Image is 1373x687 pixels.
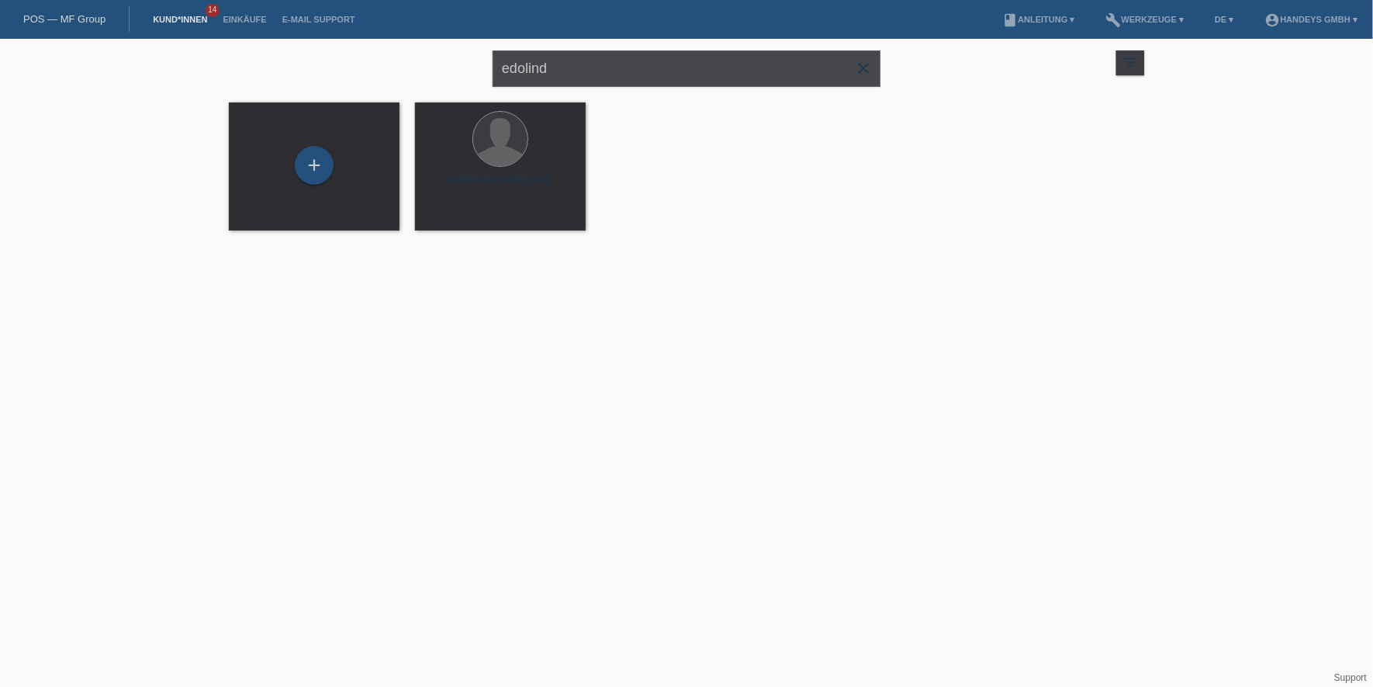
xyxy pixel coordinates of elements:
a: Einkäufe [215,15,274,24]
span: 14 [206,4,220,17]
i: build [1106,12,1122,28]
div: [PERSON_NAME] (29) [427,174,573,199]
a: Kund*innen [145,15,215,24]
a: bookAnleitung ▾ [994,15,1082,24]
i: close [854,59,873,78]
input: Suche... [493,50,880,87]
a: E-Mail Support [275,15,363,24]
a: buildWerkzeuge ▾ [1098,15,1192,24]
a: Support [1334,672,1367,683]
i: book [1002,12,1018,28]
a: DE ▾ [1207,15,1241,24]
div: Kund*in hinzufügen [296,152,333,179]
i: filter_list [1122,54,1139,71]
a: POS — MF Group [23,13,105,25]
a: account_circleHandeys GmbH ▾ [1257,15,1365,24]
i: account_circle [1264,12,1280,28]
